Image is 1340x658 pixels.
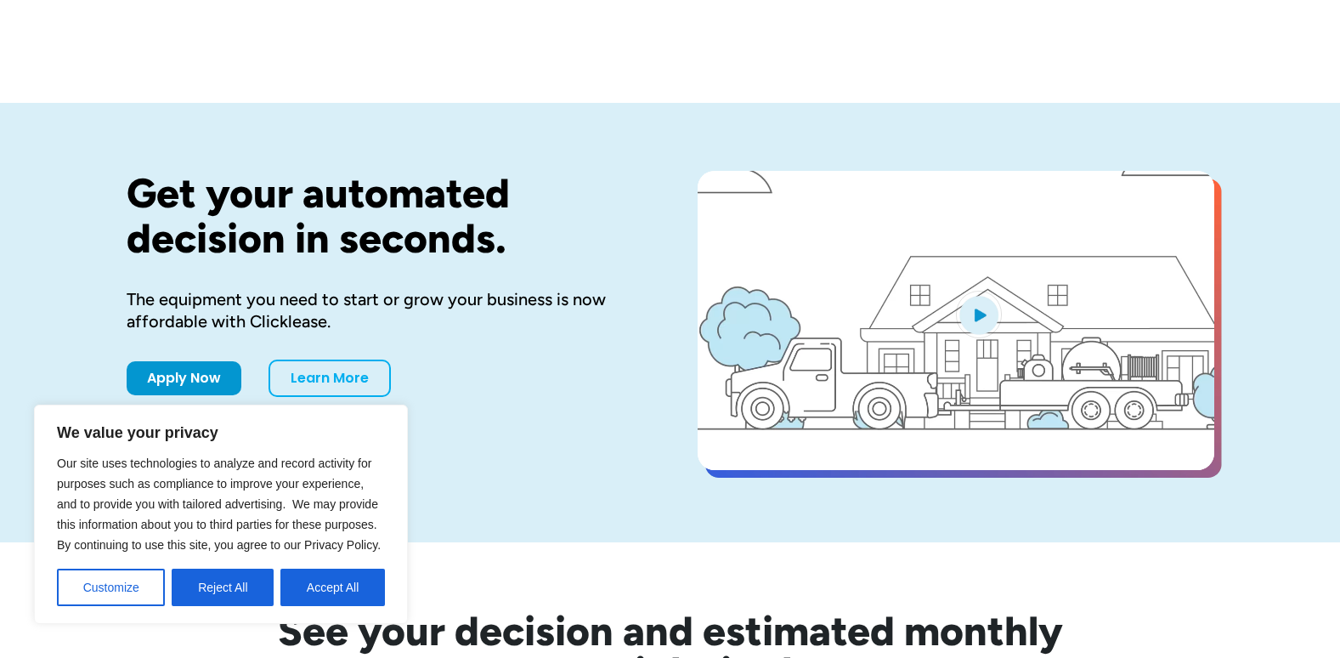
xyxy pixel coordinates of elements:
a: Apply Now [127,361,241,395]
button: Reject All [172,569,274,606]
div: The equipment you need to start or grow your business is now affordable with Clicklease. [127,288,643,332]
button: Customize [57,569,165,606]
div: We value your privacy [34,405,408,624]
a: Learn More [269,360,391,397]
a: open lightbox [698,171,1214,470]
img: Blue play button logo on a light blue circular background [956,291,1002,338]
button: Accept All [280,569,385,606]
h1: Get your automated decision in seconds. [127,171,643,261]
span: Our site uses technologies to analyze and record activity for purposes such as compliance to impr... [57,457,381,552]
p: We value your privacy [57,423,385,443]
